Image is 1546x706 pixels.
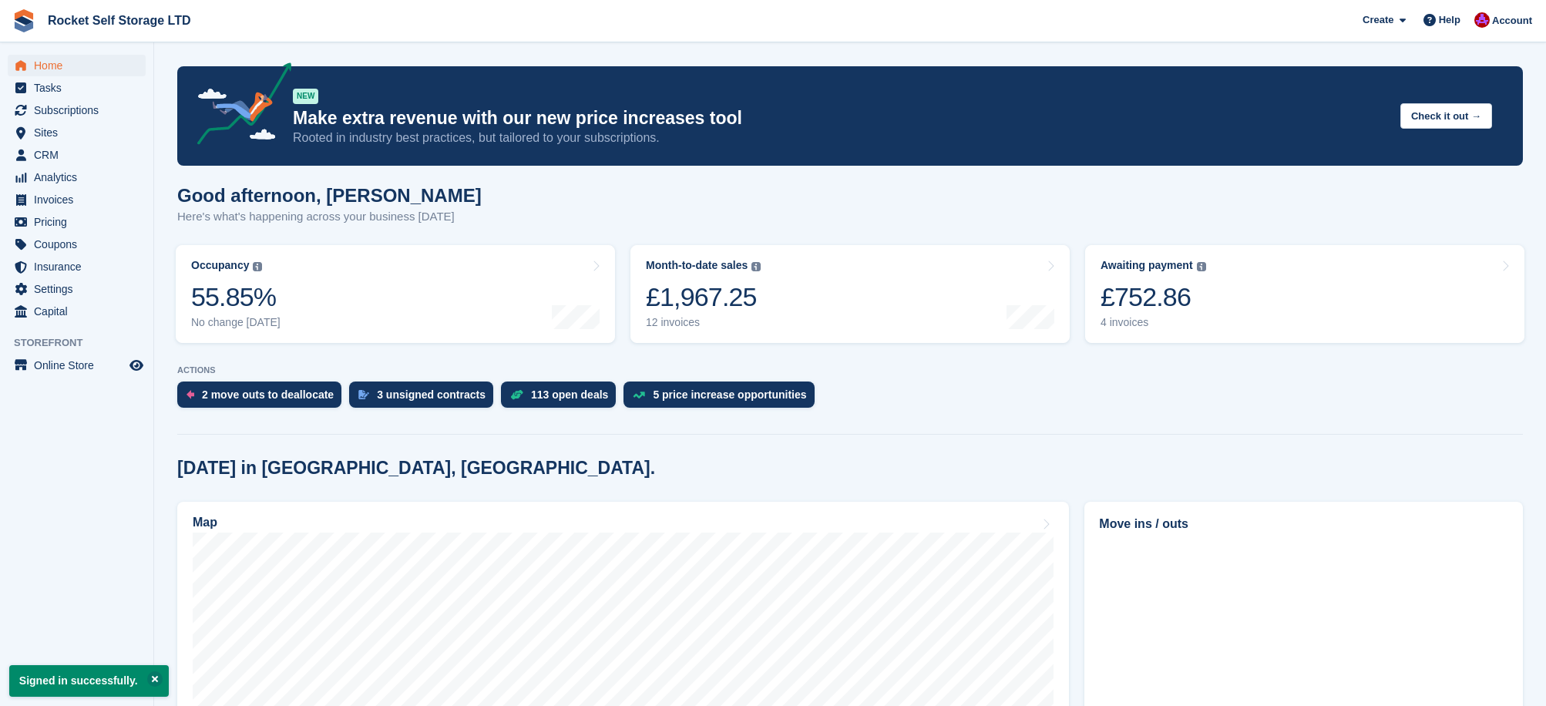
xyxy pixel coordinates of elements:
a: Rocket Self Storage LTD [42,8,197,33]
div: NEW [293,89,318,104]
a: menu [8,99,146,121]
a: menu [8,355,146,376]
a: menu [8,122,146,143]
a: 2 move outs to deallocate [177,382,349,415]
span: Home [34,55,126,76]
img: icon-info-grey-7440780725fd019a000dd9b08b2336e03edf1995a4989e88bcd33f0948082b44.svg [751,262,761,271]
span: Invoices [34,189,126,210]
a: Occupancy 55.85% No change [DATE] [176,245,615,343]
a: Awaiting payment £752.86 4 invoices [1085,245,1524,343]
span: Subscriptions [34,99,126,121]
span: Tasks [34,77,126,99]
div: 4 invoices [1101,316,1206,329]
img: Lee Tresadern [1474,12,1490,28]
p: Signed in successfully. [9,665,169,697]
span: Create [1363,12,1393,28]
span: Capital [34,301,126,322]
a: menu [8,301,146,322]
div: Month-to-date sales [646,259,748,272]
span: Account [1492,13,1532,29]
h2: Map [193,516,217,529]
img: contract_signature_icon-13c848040528278c33f63329250d36e43548de30e8caae1d1a13099fd9432cc5.svg [358,390,369,399]
div: 55.85% [191,281,281,313]
a: 3 unsigned contracts [349,382,501,415]
img: price-adjustments-announcement-icon-8257ccfd72463d97f412b2fc003d46551f7dbcb40ab6d574587a9cd5c0d94... [184,62,292,150]
div: £752.86 [1101,281,1206,313]
div: 12 invoices [646,316,761,329]
img: move_outs_to_deallocate_icon-f764333ba52eb49d3ac5e1228854f67142a1ed5810a6f6cc68b1a99e826820c5.svg [187,390,194,399]
div: Awaiting payment [1101,259,1193,272]
a: menu [8,278,146,300]
p: ACTIONS [177,365,1523,375]
span: Pricing [34,211,126,233]
div: 3 unsigned contracts [377,388,486,401]
h1: Good afternoon, [PERSON_NAME] [177,185,482,206]
p: Here's what's happening across your business [DATE] [177,208,482,226]
p: Rooted in industry best practices, but tailored to your subscriptions. [293,129,1388,146]
span: Help [1439,12,1460,28]
span: Sites [34,122,126,143]
a: menu [8,211,146,233]
a: menu [8,55,146,76]
div: £1,967.25 [646,281,761,313]
p: Make extra revenue with our new price increases tool [293,107,1388,129]
button: Check it out → [1400,103,1492,129]
a: menu [8,256,146,277]
a: Month-to-date sales £1,967.25 12 invoices [630,245,1070,343]
div: No change [DATE] [191,316,281,329]
a: menu [8,189,146,210]
img: stora-icon-8386f47178a22dfd0bd8f6a31ec36ba5ce8667c1dd55bd0f319d3a0aa187defe.svg [12,9,35,32]
div: 113 open deals [531,388,608,401]
img: price_increase_opportunities-93ffe204e8149a01c8c9dc8f82e8f89637d9d84a8eef4429ea346261dce0b2c0.svg [633,392,645,398]
span: Settings [34,278,126,300]
a: menu [8,234,146,255]
img: deal-1b604bf984904fb50ccaf53a9ad4b4a5d6e5aea283cecdc64d6e3604feb123c2.svg [510,389,523,400]
h2: [DATE] in [GEOGRAPHIC_DATA], [GEOGRAPHIC_DATA]. [177,458,655,479]
span: Insurance [34,256,126,277]
span: Coupons [34,234,126,255]
a: menu [8,166,146,188]
span: CRM [34,144,126,166]
a: menu [8,144,146,166]
span: Storefront [14,335,153,351]
a: 113 open deals [501,382,623,415]
span: Analytics [34,166,126,188]
a: Preview store [127,356,146,375]
div: Occupancy [191,259,249,272]
a: menu [8,77,146,99]
h2: Move ins / outs [1099,515,1508,533]
span: Online Store [34,355,126,376]
img: icon-info-grey-7440780725fd019a000dd9b08b2336e03edf1995a4989e88bcd33f0948082b44.svg [1197,262,1206,271]
div: 5 price increase opportunities [653,388,806,401]
img: icon-info-grey-7440780725fd019a000dd9b08b2336e03edf1995a4989e88bcd33f0948082b44.svg [253,262,262,271]
div: 2 move outs to deallocate [202,388,334,401]
a: 5 price increase opportunities [623,382,822,415]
